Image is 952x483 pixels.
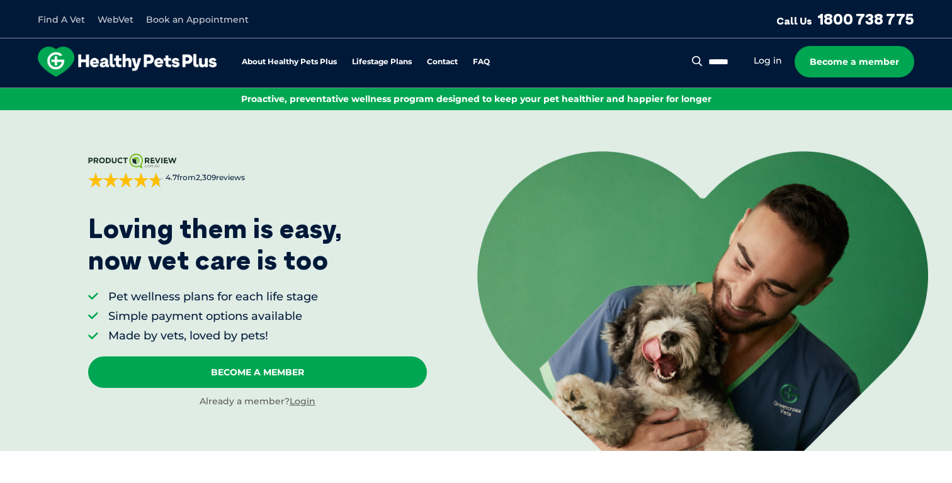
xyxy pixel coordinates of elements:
[88,154,427,188] a: 4.7from2,309reviews
[108,328,318,344] li: Made by vets, loved by pets!
[108,289,318,305] li: Pet wellness plans for each life stage
[477,151,928,452] img: <p>Loving them is easy, <br /> now vet care is too</p>
[164,173,245,183] span: from
[166,173,177,182] strong: 4.7
[88,395,427,408] div: Already a member?
[88,213,343,276] p: Loving them is easy, now vet care is too
[88,356,427,388] a: Become A Member
[196,173,245,182] span: 2,309 reviews
[290,395,315,407] a: Login
[108,309,318,324] li: Simple payment options available
[88,173,164,188] div: 4.7 out of 5 stars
